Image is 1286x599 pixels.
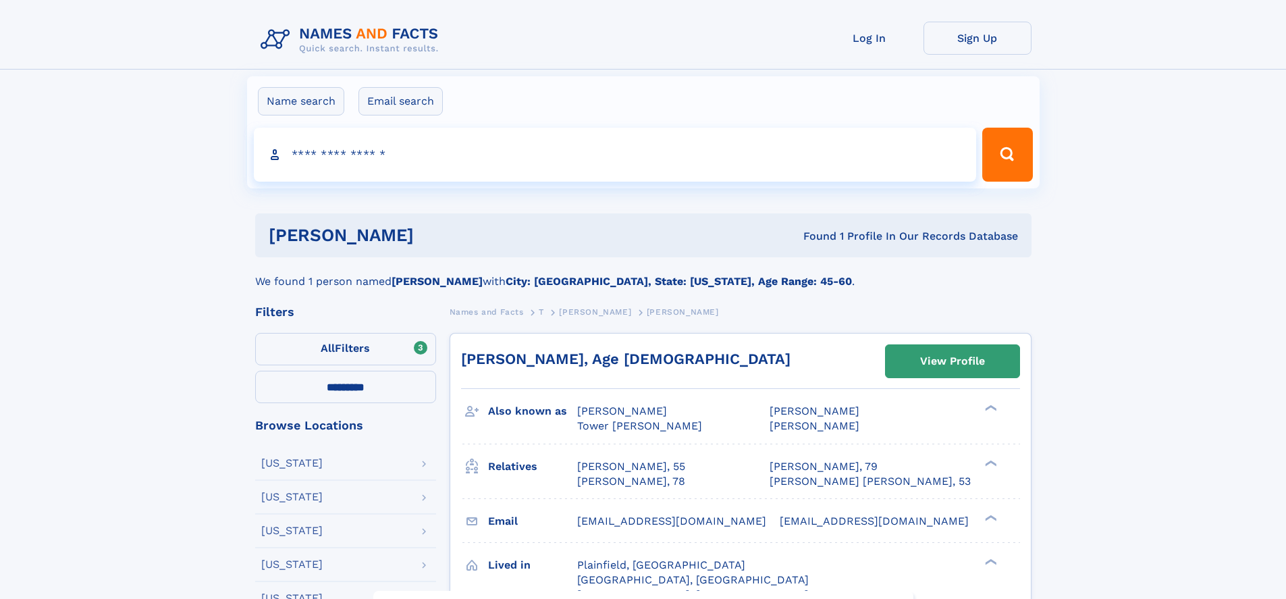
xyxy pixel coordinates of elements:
[255,333,436,365] label: Filters
[770,419,859,432] span: [PERSON_NAME]
[577,459,685,474] a: [PERSON_NAME], 55
[982,128,1032,182] button: Search Button
[982,404,998,413] div: ❯
[450,303,524,320] a: Names and Facts
[577,515,766,527] span: [EMAIL_ADDRESS][DOMAIN_NAME]
[261,458,323,469] div: [US_STATE]
[258,87,344,115] label: Name search
[255,22,450,58] img: Logo Names and Facts
[982,459,998,467] div: ❯
[488,510,577,533] h3: Email
[255,257,1032,290] div: We found 1 person named with .
[488,554,577,577] h3: Lived in
[392,275,483,288] b: [PERSON_NAME]
[923,22,1032,55] a: Sign Up
[647,307,719,317] span: [PERSON_NAME]
[255,419,436,432] div: Browse Locations
[577,558,745,571] span: Plainfield, [GEOGRAPHIC_DATA]
[982,557,998,566] div: ❯
[506,275,852,288] b: City: [GEOGRAPHIC_DATA], State: [US_STATE], Age Range: 45-60
[559,307,631,317] span: [PERSON_NAME]
[255,306,436,318] div: Filters
[577,573,809,586] span: [GEOGRAPHIC_DATA], [GEOGRAPHIC_DATA]
[608,229,1018,244] div: Found 1 Profile In Our Records Database
[559,303,631,320] a: [PERSON_NAME]
[261,492,323,502] div: [US_STATE]
[577,405,667,417] span: [PERSON_NAME]
[780,515,969,527] span: [EMAIL_ADDRESS][DOMAIN_NAME]
[982,513,998,522] div: ❯
[577,419,702,432] span: Tower [PERSON_NAME]
[920,346,985,377] div: View Profile
[358,87,443,115] label: Email search
[261,525,323,536] div: [US_STATE]
[539,307,544,317] span: T
[577,474,685,489] a: [PERSON_NAME], 78
[770,405,859,417] span: [PERSON_NAME]
[321,342,335,355] span: All
[886,345,1019,377] a: View Profile
[261,559,323,570] div: [US_STATE]
[254,128,977,182] input: search input
[488,455,577,478] h3: Relatives
[269,227,609,244] h1: [PERSON_NAME]
[488,400,577,423] h3: Also known as
[461,350,791,367] a: [PERSON_NAME], Age [DEMOGRAPHIC_DATA]
[770,459,878,474] a: [PERSON_NAME], 79
[770,474,971,489] a: [PERSON_NAME] [PERSON_NAME], 53
[815,22,923,55] a: Log In
[539,303,544,320] a: T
